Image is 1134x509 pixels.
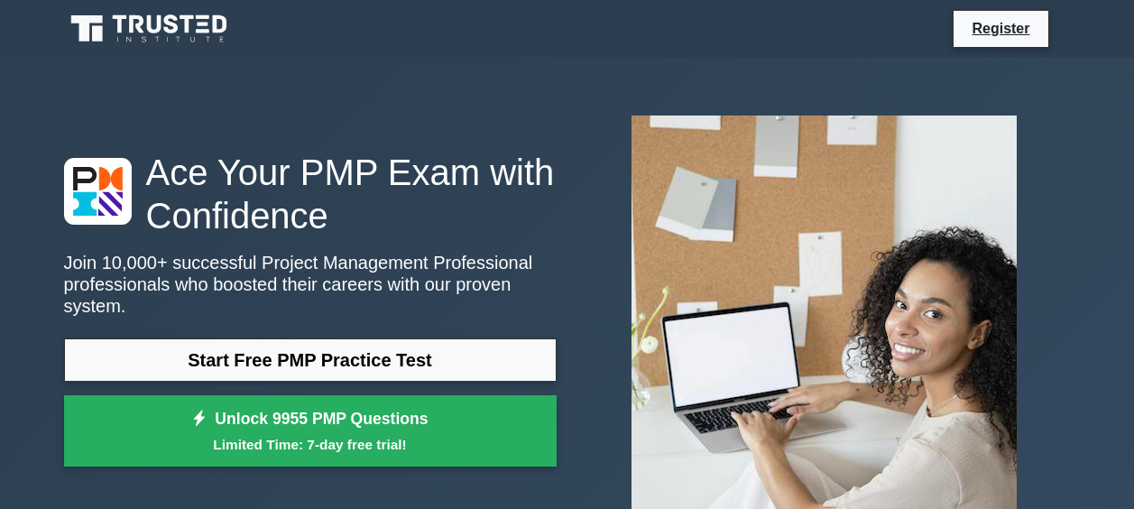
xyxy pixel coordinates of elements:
[64,395,557,467] a: Unlock 9955 PMP QuestionsLimited Time: 7-day free trial!
[64,338,557,382] a: Start Free PMP Practice Test
[64,151,557,237] h1: Ace Your PMP Exam with Confidence
[961,17,1040,40] a: Register
[64,252,557,317] p: Join 10,000+ successful Project Management Professional professionals who boosted their careers w...
[87,434,534,455] small: Limited Time: 7-day free trial!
